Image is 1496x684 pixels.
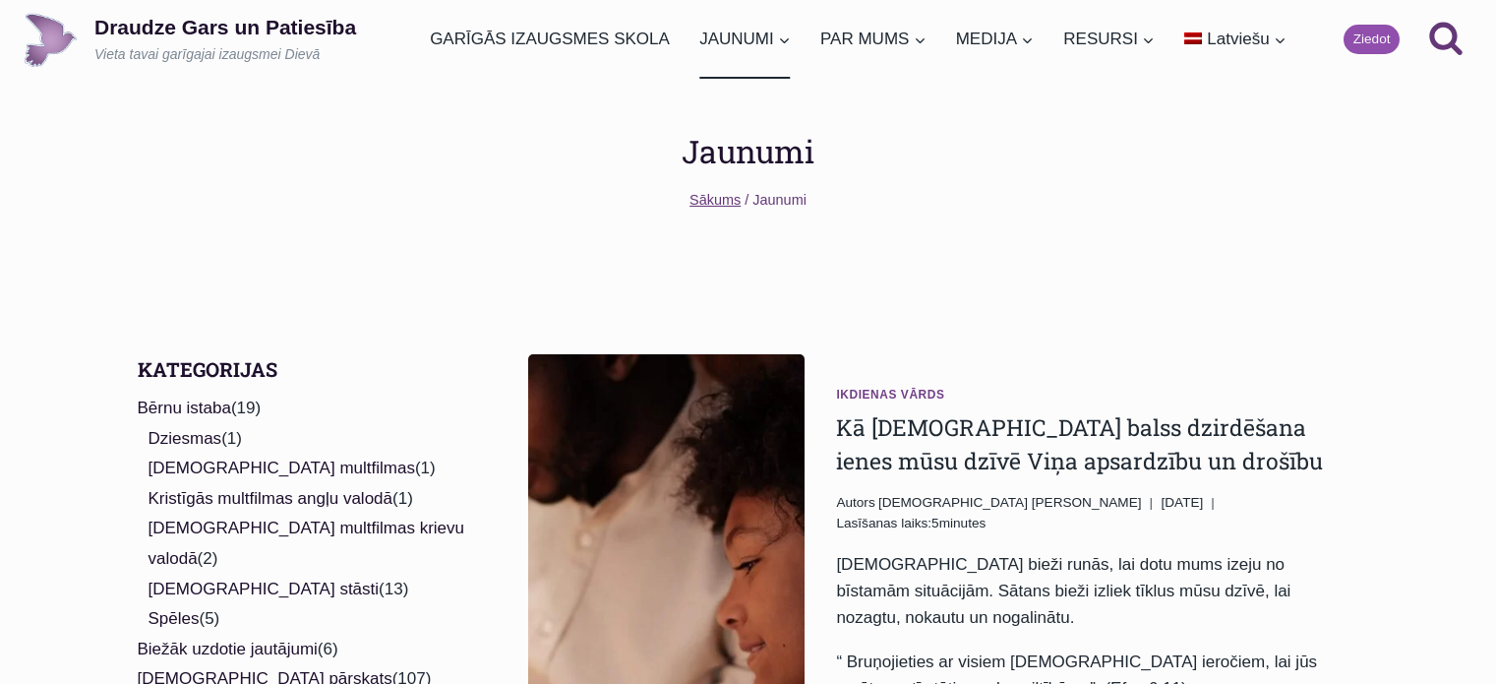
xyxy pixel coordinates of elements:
a: Kā [DEMOGRAPHIC_DATA] balss dzirdēšana ienes mūsu dzīvē Viņa apsardzību un drošību [836,412,1323,476]
p: Vieta tavai garīgajai izaugsmei Dievā [94,45,356,65]
p: Draudze Gars un Patiesība [94,15,356,39]
p: [DEMOGRAPHIC_DATA] bieži runās, lai dotu mums izeju no bīstamām situācijām. Sātans bieži izliek t... [836,551,1327,632]
li: (5) [149,604,470,635]
li: (13) [149,575,470,605]
a: Bērnu istaba [138,399,231,417]
li: (1) [149,484,470,515]
a: Dziesmas [149,429,222,448]
h1: Jaunumi [682,128,814,175]
h2: Kategorijas [138,354,470,384]
span: minutes [939,516,987,530]
li: (6) [138,635,470,665]
span: / [745,192,748,208]
a: Draudze Gars un PatiesībaVieta tavai garīgajai izaugsmei Dievā [24,13,356,67]
a: Biežāk uzdotie jautājumi [138,640,318,658]
a: [DEMOGRAPHIC_DATA] stāsti [149,580,380,598]
a: Kristīgās multfilmas angļu valodā [149,489,393,508]
li: (2) [149,514,470,574]
button: View Search Form [1419,13,1472,66]
li: (1) [149,424,470,455]
span: [DEMOGRAPHIC_DATA] [PERSON_NAME] [878,495,1142,510]
li: (19) [138,394,470,635]
span: 5 [836,513,986,534]
a: [DEMOGRAPHIC_DATA] multfilmas [149,459,415,477]
span: PAR MUMS [820,26,926,52]
span: JAUNUMI [699,26,791,52]
span: Jaunumi [752,192,807,208]
span: Latviešu [1207,30,1269,48]
span: MEDIJA [956,26,1034,52]
span: Lasīšanas laiks: [836,516,931,530]
img: Draudze Gars un Patiesība [24,13,78,67]
span: RESURSI [1063,26,1155,52]
a: Ziedot [1344,25,1400,54]
a: [DEMOGRAPHIC_DATA] multfilmas krievu valodā [149,519,464,568]
span: Autors [836,492,874,514]
a: Ikdienas vārds [836,388,944,402]
a: Spēles [149,609,200,628]
nav: Breadcrumbs [689,189,807,212]
li: (1) [149,454,470,484]
a: Sākums [689,192,741,208]
time: [DATE] [1162,492,1204,514]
